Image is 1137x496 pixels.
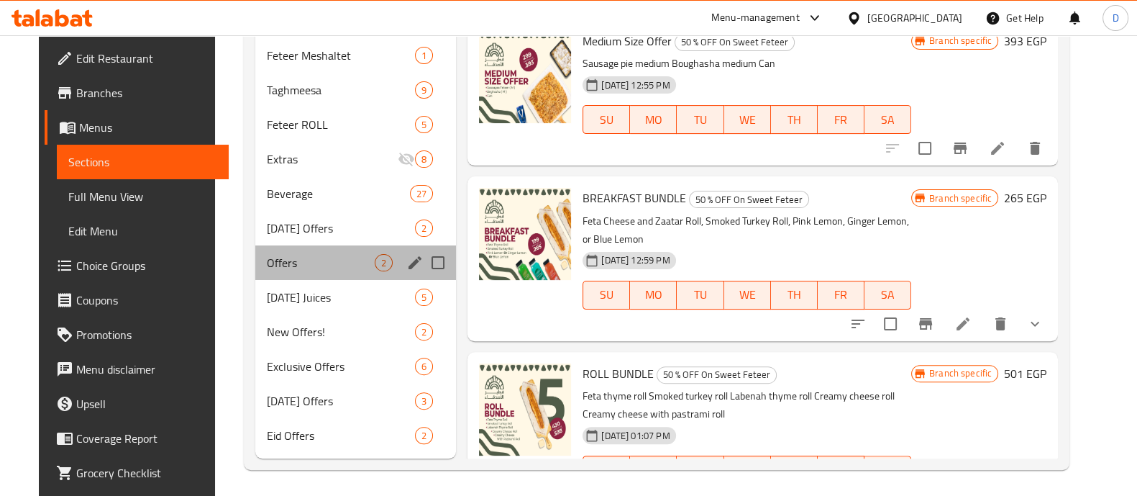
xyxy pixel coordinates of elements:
a: Menus [45,110,229,145]
button: sort-choices [841,307,875,341]
button: MO [630,281,677,310]
span: Branch specific [923,34,997,48]
span: D [1112,10,1118,26]
span: 6 [416,360,432,374]
button: TU [677,456,723,484]
button: MO [630,105,677,134]
button: FR [818,281,864,310]
span: Promotions [76,326,217,343]
button: SU [583,105,630,134]
div: items [375,254,393,271]
div: Feteer ROLL5 [255,107,456,142]
span: 3 [416,394,432,408]
span: SU [589,109,624,130]
div: Menu-management [711,9,800,27]
span: Offers [267,254,375,271]
div: [DATE] Offers3 [255,384,456,418]
h6: 393 EGP [1004,31,1046,51]
div: items [415,358,433,375]
a: Choice Groups [45,248,229,283]
div: Ramadan Offers [267,220,415,237]
span: Grocery Checklist [76,464,217,482]
span: Upsell [76,395,217,412]
span: [DATE] 12:55 PM [595,78,675,92]
span: [DATE] Juices [267,289,415,306]
span: 27 [411,187,432,201]
span: Menu disclaimer [76,361,217,378]
span: SA [870,284,905,305]
button: edit [404,252,426,274]
span: 2 [375,256,392,270]
span: Select to update [875,309,905,339]
button: SU [583,456,630,484]
div: items [415,220,433,237]
button: delete [983,307,1018,341]
span: 50 % OFF On Sweet Feteer [657,366,776,383]
div: Ramadan Juices [267,289,415,306]
button: Branch-specific-item [908,307,943,341]
button: MO [630,456,677,484]
span: FR [823,284,859,305]
div: 50 % OFF On Sweet Feteer [689,191,809,208]
span: Branches [76,84,217,102]
div: [GEOGRAPHIC_DATA] [867,10,962,26]
svg: Show Choices [1026,315,1044,333]
div: Beverage27 [255,176,456,211]
button: SA [864,281,911,310]
button: WE [724,456,771,484]
p: Feta Cheese and Zaatar Roll, Smoked Turkey Roll, Pink Lemon, Ginger Lemon, or Blue Lemon [583,212,911,248]
span: 9 [416,84,432,97]
span: Branch specific [923,191,997,205]
h6: 501 EGP [1004,364,1046,384]
img: ROLL BUNDLE [479,364,571,456]
a: Branches [45,76,229,110]
span: TH [777,284,812,305]
div: items [415,81,433,99]
div: Feteer ROLL [267,116,415,133]
div: [DATE] Offers2 [255,211,456,245]
span: WE [730,284,765,305]
button: Branch-specific-item [943,131,977,166]
span: Taghmeesa [267,81,415,99]
div: items [410,185,433,202]
span: 1 [416,49,432,63]
button: SA [864,456,911,484]
h6: 265 EGP [1004,188,1046,208]
a: Edit Restaurant [45,41,229,76]
a: Coupons [45,283,229,317]
button: WE [724,281,771,310]
span: Sections [68,153,217,171]
span: TU [682,109,718,130]
div: 50 % OFF On Sweet Feteer [675,34,795,51]
span: Edit Menu [68,222,217,240]
a: Upsell [45,387,229,421]
div: Feteer Meshaltet [267,47,415,64]
span: Coverage Report [76,430,217,447]
span: SA [870,109,905,130]
span: Edit Restaurant [76,50,217,67]
span: 2 [416,429,432,443]
span: FR [823,109,859,130]
div: Extras8 [255,142,456,176]
button: TH [771,281,818,310]
span: 50 % OFF On Sweet Feteer [675,34,794,50]
div: Taghmeesa9 [255,73,456,107]
span: BREAKFAST BUNDLE [583,187,686,209]
div: Exclusive Offers6 [255,349,456,384]
div: items [415,427,433,444]
button: TH [771,105,818,134]
span: TH [777,109,812,130]
div: items [415,392,433,410]
span: New Offers! [267,323,415,341]
button: WE [724,105,771,134]
a: Edit Menu [57,214,229,248]
div: items [415,150,433,168]
span: SU [589,284,624,305]
div: Offers2edit [255,245,456,280]
svg: Inactive section [398,150,415,168]
span: Branch specific [923,366,997,380]
button: TU [677,281,723,310]
a: Full Menu View [57,179,229,214]
button: TU [677,105,723,134]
